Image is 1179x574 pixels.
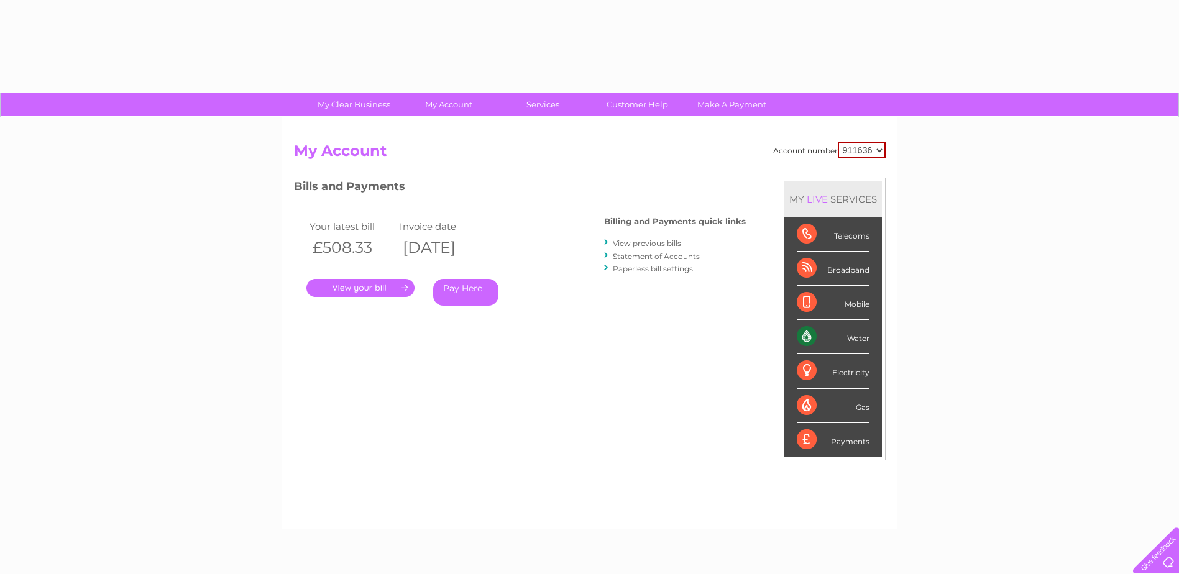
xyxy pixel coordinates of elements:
[797,389,869,423] div: Gas
[397,218,487,235] td: Invoice date
[797,286,869,320] div: Mobile
[797,217,869,252] div: Telecoms
[294,178,746,199] h3: Bills and Payments
[604,217,746,226] h4: Billing and Payments quick links
[397,93,500,116] a: My Account
[797,320,869,354] div: Water
[433,279,498,306] a: Pay Here
[804,193,830,205] div: LIVE
[306,235,397,260] th: £508.33
[613,252,700,261] a: Statement of Accounts
[306,218,397,235] td: Your latest bill
[492,93,594,116] a: Services
[773,142,886,158] div: Account number
[797,354,869,388] div: Electricity
[294,142,886,166] h2: My Account
[797,423,869,457] div: Payments
[784,181,882,217] div: MY SERVICES
[613,264,693,273] a: Paperless bill settings
[586,93,689,116] a: Customer Help
[303,93,405,116] a: My Clear Business
[613,239,681,248] a: View previous bills
[397,235,487,260] th: [DATE]
[681,93,783,116] a: Make A Payment
[306,279,415,297] a: .
[797,252,869,286] div: Broadband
